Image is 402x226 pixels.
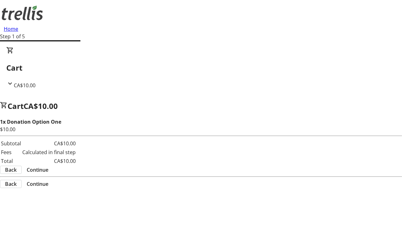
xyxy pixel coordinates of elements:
div: CartCA$10.00 [6,46,396,89]
span: Continue [27,166,48,174]
span: Back [5,166,17,174]
span: Back [5,180,17,188]
td: Subtotal [1,139,21,148]
span: CA$10.00 [14,82,35,89]
h2: Cart [6,62,396,73]
span: Cart [8,101,24,111]
td: CA$10.00 [22,157,76,165]
span: Continue [27,180,48,188]
button: Continue [22,180,53,188]
span: CA$10.00 [24,101,58,111]
td: CA$10.00 [22,139,76,148]
td: Calculated in final step [22,148,76,156]
td: Total [1,157,21,165]
button: Continue [22,166,53,174]
td: Fees [1,148,21,156]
